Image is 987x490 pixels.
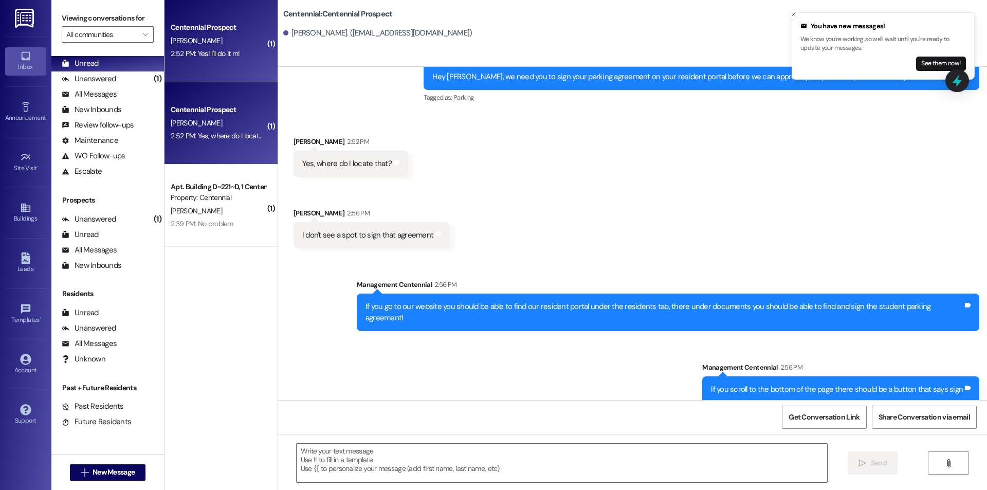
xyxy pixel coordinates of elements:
[432,279,456,290] div: 2:56 PM
[142,30,148,39] i: 
[294,208,450,222] div: [PERSON_NAME]
[848,451,898,475] button: Send
[283,9,393,20] b: Centennial: Centennial Prospect
[453,93,473,102] span: Parking
[789,412,860,423] span: Get Conversation Link
[151,71,164,87] div: (1)
[62,214,116,225] div: Unanswered
[283,28,472,39] div: [PERSON_NAME]. ([EMAIL_ADDRESS][DOMAIN_NAME])
[171,219,233,228] div: 2:39 PM: No problem
[62,58,99,69] div: Unread
[62,135,118,146] div: Maintenance
[879,412,970,423] span: Share Conversation via email
[51,383,164,393] div: Past + Future Residents
[171,22,266,33] div: Centennial Prospect
[424,90,979,105] div: Tagged as:
[62,120,134,131] div: Review follow-ups
[81,468,88,477] i: 
[302,158,392,169] div: Yes, where do I locate that?
[62,151,125,161] div: WO Follow-ups
[782,406,866,429] button: Get Conversation Link
[62,416,131,427] div: Future Residents
[62,245,117,256] div: All Messages
[871,458,887,468] span: Send
[5,401,46,429] a: Support
[344,208,369,219] div: 2:56 PM
[62,10,154,26] label: Viewing conversations for
[70,464,146,481] button: New Message
[800,21,966,31] div: You have new messages!
[66,26,137,43] input: All communities
[702,362,979,376] div: Management Centennial
[858,459,866,467] i: 
[62,166,102,177] div: Escalate
[171,36,222,45] span: [PERSON_NAME]
[93,467,135,478] span: New Message
[171,182,266,192] div: Apt. Building D~221~D, 1 Centennial
[62,338,117,349] div: All Messages
[46,113,47,120] span: •
[62,89,117,100] div: All Messages
[171,192,266,203] div: Property: Centennial
[711,384,963,395] div: If you scroll to the bottom of the page there should be a button that says sign
[800,35,966,53] p: We know you're working, so we'll wait until you're ready to update your messages.
[432,71,963,82] div: Hey [PERSON_NAME], we need you to sign your parking agreement on your resident portal before we c...
[62,307,99,318] div: Unread
[40,315,41,322] span: •
[51,288,164,299] div: Residents
[62,229,99,240] div: Unread
[872,406,977,429] button: Share Conversation via email
[5,149,46,176] a: Site Visit •
[344,136,369,147] div: 2:52 PM
[302,230,433,241] div: I don't see a spot to sign that agreement
[37,163,39,170] span: •
[5,199,46,227] a: Buildings
[778,362,802,373] div: 2:56 PM
[171,118,222,128] span: [PERSON_NAME]
[365,301,963,323] div: If you go to our website you should be able to find our resident portal under the residents tab, ...
[62,401,124,412] div: Past Residents
[357,279,979,294] div: Management Centennial
[62,260,121,271] div: New Inbounds
[789,9,799,20] button: Close toast
[294,136,408,151] div: [PERSON_NAME]
[15,9,36,28] img: ResiDesk Logo
[5,47,46,75] a: Inbox
[171,206,222,215] span: [PERSON_NAME]
[916,57,966,71] button: See them now!
[171,104,266,115] div: Centennial Prospect
[5,300,46,328] a: Templates •
[151,211,164,227] div: (1)
[62,323,116,334] div: Unanswered
[5,351,46,378] a: Account
[62,104,121,115] div: New Inbounds
[171,131,279,140] div: 2:52 PM: Yes, where do I locate that?
[945,459,953,467] i: 
[171,49,240,58] div: 2:52 PM: Yes! I'll do it rn!
[5,249,46,277] a: Leads
[51,195,164,206] div: Prospects
[62,74,116,84] div: Unanswered
[62,354,105,365] div: Unknown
